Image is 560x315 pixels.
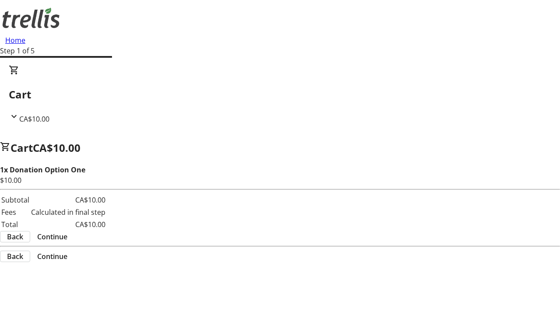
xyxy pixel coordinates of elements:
td: CA$10.00 [31,194,106,206]
span: CA$10.00 [33,140,80,155]
span: Continue [37,251,67,262]
span: CA$10.00 [19,114,49,124]
span: Back [7,231,23,242]
button: Continue [30,231,74,242]
h2: Cart [9,87,551,102]
span: Cart [10,140,33,155]
td: Subtotal [1,194,30,206]
span: Back [7,251,23,262]
td: CA$10.00 [31,219,106,230]
td: Total [1,219,30,230]
span: Continue [37,231,67,242]
div: CartCA$10.00 [9,65,551,124]
td: Fees [1,206,30,218]
button: Continue [30,251,74,262]
td: Calculated in final step [31,206,106,218]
